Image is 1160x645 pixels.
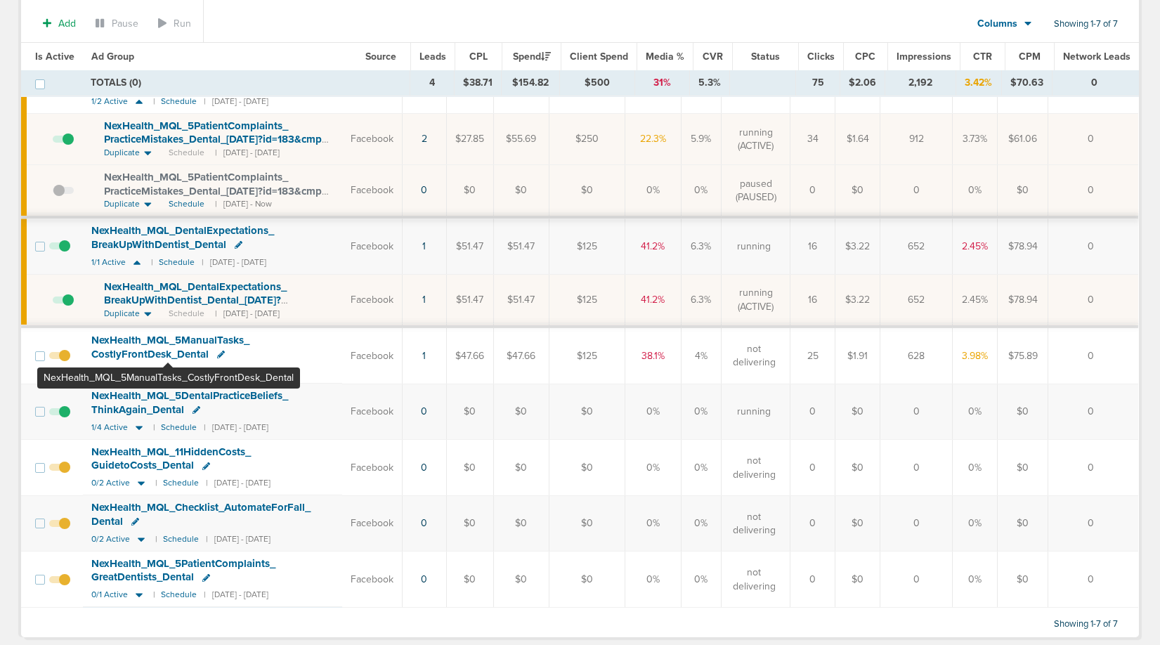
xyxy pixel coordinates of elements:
[998,165,1048,218] td: $0
[104,308,140,320] span: Duplicate
[751,51,780,63] span: Status
[953,327,998,384] td: 3.98%
[730,342,778,370] span: not delivering
[1054,618,1118,630] span: Showing 1-7 of 7
[549,275,625,327] td: $125
[880,440,953,495] td: 0
[91,96,128,107] span: 1/2 Active
[206,534,271,545] small: | [DATE] - [DATE]
[998,495,1048,551] td: $0
[91,445,251,472] span: NexHealth_ MQL_ 11HiddenCosts_ GuidetoCosts_ Dental
[625,114,681,165] td: 22.3%
[998,552,1048,608] td: $0
[625,327,681,384] td: 38.1%
[953,552,998,608] td: 0%
[446,114,493,165] td: $27.85
[342,552,403,608] td: Facebook
[365,51,396,63] span: Source
[91,257,126,268] span: 1/1 Active
[549,440,625,495] td: $0
[58,18,76,30] span: Add
[953,384,998,439] td: 0%
[730,454,778,481] span: not delivering
[998,275,1048,327] td: $78.94
[163,534,199,545] small: Schedule
[1001,70,1052,96] td: $70.63
[549,165,625,218] td: $0
[155,478,156,488] small: |
[625,165,681,218] td: 0%
[1019,51,1041,63] span: CPM
[91,478,130,488] span: 0/2 Active
[998,440,1048,495] td: $0
[897,51,951,63] span: Impressions
[880,275,953,327] td: 652
[469,51,488,63] span: CPL
[977,17,1017,31] span: Columns
[549,495,625,551] td: $0
[419,51,446,63] span: Leads
[91,334,249,360] span: NexHealth_ MQL_ 5ManualTasks_ CostlyFrontDesk_ Dental
[681,552,721,608] td: 0%
[422,350,426,362] a: 1
[730,510,778,537] span: not delivering
[998,384,1048,439] td: $0
[681,384,721,439] td: 0%
[835,495,880,551] td: $0
[737,240,771,254] span: running
[880,165,953,218] td: 0
[421,405,427,417] a: 0
[880,114,953,165] td: 912
[681,440,721,495] td: 0%
[721,275,790,327] td: running (ACTIVE)
[342,384,403,439] td: Facebook
[206,478,271,488] small: | [DATE] - [DATE]
[840,70,885,96] td: $2.06
[790,384,835,439] td: 0
[835,217,880,274] td: $3.22
[421,184,427,196] a: 0
[681,275,721,327] td: 6.3%
[790,275,835,327] td: 16
[953,440,998,495] td: 0%
[855,51,875,63] span: CPC
[342,327,403,384] td: Facebook
[204,422,268,433] small: | [DATE] - [DATE]
[998,114,1048,165] td: $61.06
[342,217,403,274] td: Facebook
[730,566,778,593] span: not delivering
[790,327,835,384] td: 25
[421,517,427,529] a: 0
[646,51,684,63] span: Media %
[493,495,549,551] td: $0
[625,384,681,439] td: 0%
[91,589,128,600] span: 0/1 Active
[161,96,197,107] small: Schedule
[703,51,723,63] span: CVR
[953,217,998,274] td: 2.45%
[721,165,790,218] td: paused (PAUSED)
[454,70,501,96] td: $38.71
[625,440,681,495] td: 0%
[446,327,493,384] td: $47.66
[342,114,403,165] td: Facebook
[835,114,880,165] td: $1.64
[549,384,625,439] td: $0
[421,573,427,585] a: 0
[35,13,84,34] button: Add
[1048,217,1139,274] td: 0
[835,275,880,327] td: $3.22
[215,198,272,210] small: | [DATE] - Now
[513,51,551,63] span: Spend
[998,217,1048,274] td: $78.94
[1048,440,1139,495] td: 0
[91,422,128,433] span: 1/4 Active
[570,51,628,63] span: Client Spend
[155,534,156,545] small: |
[1048,552,1139,608] td: 0
[835,165,880,218] td: $0
[1048,384,1139,439] td: 0
[104,280,287,320] span: NexHealth_ MQL_ DentalExpectations_ BreakUpWithDentist_ Dental_ [DATE]?id=183&cmp_ id=9658029
[493,114,549,165] td: $55.69
[790,165,835,218] td: 0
